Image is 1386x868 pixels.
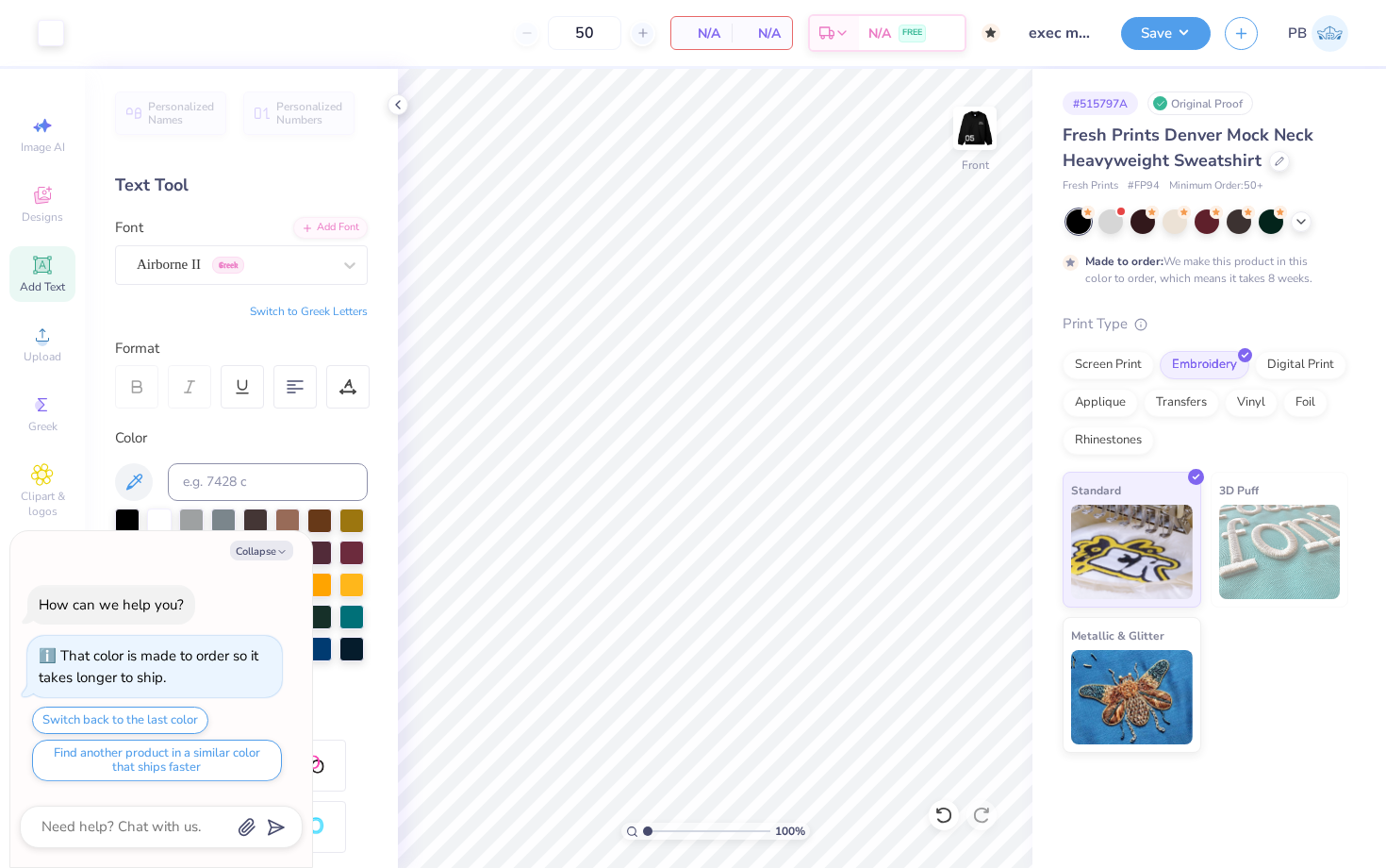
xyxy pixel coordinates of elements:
[1225,389,1278,417] div: Vinyl
[1063,92,1138,115] div: # 515797A
[1063,351,1154,379] div: Screen Print
[32,707,208,734] button: Switch back to the last color
[868,24,891,43] span: N/A
[148,100,215,126] span: Personalized Names
[21,140,65,155] span: Image AI
[250,304,368,319] button: Switch to Greek Letters
[28,419,58,434] span: Greek
[24,349,61,364] span: Upload
[115,427,368,449] div: Color
[1288,15,1348,52] a: PB
[1063,124,1313,172] span: Fresh Prints Denver Mock Neck Heavyweight Sweatshirt
[115,217,143,239] label: Font
[9,489,75,519] span: Clipart & logos
[683,24,720,43] span: N/A
[1085,254,1163,269] strong: Made to order:
[1255,351,1346,379] div: Digital Print
[1128,178,1160,194] span: # FP94
[39,646,258,687] div: That color is made to order so it takes longer to ship.
[168,463,368,501] input: e.g. 7428 c
[1063,178,1118,194] span: Fresh Prints
[1160,351,1249,379] div: Embroidery
[1071,505,1193,599] img: Standard
[293,217,368,239] div: Add Font
[1071,650,1193,744] img: Metallic & Glitter
[1063,313,1348,335] div: Print Type
[1063,389,1138,417] div: Applique
[115,338,370,359] div: Format
[548,16,621,50] input: – –
[39,595,184,614] div: How can we help you?
[1288,23,1307,44] span: PB
[1121,17,1211,50] button: Save
[902,26,922,40] span: FREE
[743,24,781,43] span: N/A
[962,157,989,174] div: Front
[22,209,63,225] span: Designs
[1312,15,1348,52] img: Paridhi Bajaj
[1063,426,1154,455] div: Rhinestones
[20,279,65,294] span: Add Text
[775,823,805,840] span: 100 %
[115,173,368,198] div: Text Tool
[32,740,282,781] button: Find another product in a similar color that ships faster
[276,100,343,126] span: Personalized Numbers
[1071,626,1164,645] span: Metallic & Glitter
[956,109,994,147] img: Front
[1015,14,1107,52] input: Untitled Design
[230,541,293,560] button: Collapse
[1219,480,1259,500] span: 3D Puff
[1147,92,1253,115] div: Original Proof
[1219,505,1341,599] img: 3D Puff
[1169,178,1263,194] span: Minimum Order: 50 +
[1085,253,1317,287] div: We make this product in this color to order, which means it takes 8 weeks.
[1283,389,1328,417] div: Foil
[1144,389,1219,417] div: Transfers
[1071,480,1121,500] span: Standard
